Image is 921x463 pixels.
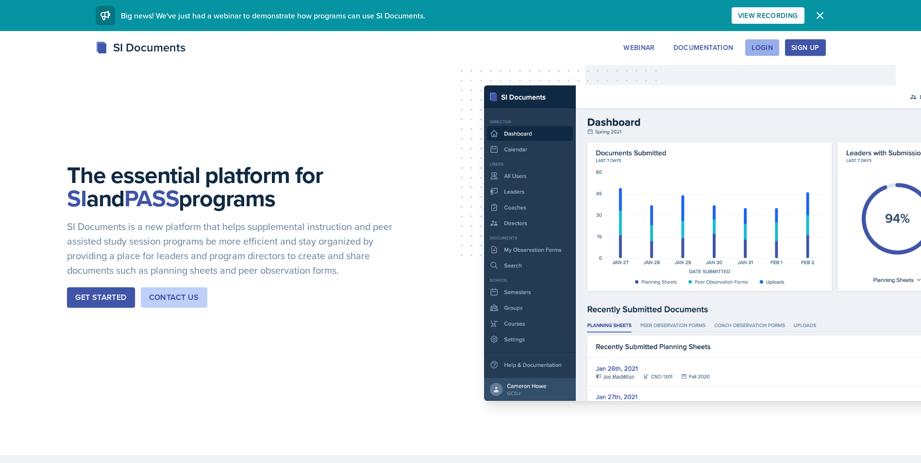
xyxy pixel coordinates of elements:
div: Get Started [75,292,126,303]
button: Documentation [667,39,740,56]
div: View Recording [738,12,798,19]
div: Webinar [623,44,654,51]
div: Sign Up [791,44,819,51]
button: Get Started [67,287,134,308]
div: Documentation [673,44,734,51]
div: Contact Us [149,292,199,303]
div: Login [752,44,773,51]
button: View Recording [732,7,804,24]
button: Webinar [617,39,661,56]
button: Contact Us [141,287,207,308]
button: Sign Up [785,39,825,56]
div: SI Documents [96,39,185,56]
span: Big news! We've just had a webinar to demonstrate how programs can use SI Documents. [121,10,425,21]
button: Login [745,39,779,56]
